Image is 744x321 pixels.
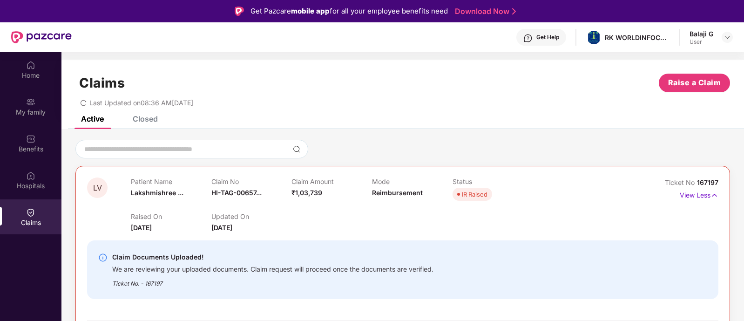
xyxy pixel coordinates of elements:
img: whatsapp%20image%202024-01-05%20at%2011.24.52%20am.jpeg [587,31,601,44]
a: Download Now [455,7,513,16]
img: svg+xml;base64,PHN2ZyBpZD0iSW5mby0yMHgyMCIgeG1sbnM9Imh0dHA6Ly93d3cudzMub3JnLzIwMDAvc3ZnIiB3aWR0aD... [98,253,108,262]
span: Lakshmishree ... [131,189,183,197]
img: svg+xml;base64,PHN2ZyBpZD0iQ2xhaW0iIHhtbG5zPSJodHRwOi8vd3d3LnczLm9yZy8yMDAwL3N2ZyIgd2lkdGg9IjIwIi... [26,208,35,217]
img: Logo [235,7,244,16]
div: Get Help [536,34,559,41]
img: svg+xml;base64,PHN2ZyBpZD0iSG9zcGl0YWxzIiB4bWxucz0iaHR0cDovL3d3dy53My5vcmcvMjAwMC9zdmciIHdpZHRoPS... [26,171,35,180]
div: Ticket No. - 167197 [112,273,433,288]
img: Stroke [512,7,516,16]
img: svg+xml;base64,PHN2ZyBpZD0iU2VhcmNoLTMyeDMyIiB4bWxucz0iaHR0cDovL3d3dy53My5vcmcvMjAwMC9zdmciIHdpZH... [293,145,300,153]
div: We are reviewing your uploaded documents. Claim request will proceed once the documents are verif... [112,263,433,273]
img: svg+xml;base64,PHN2ZyBpZD0iQmVuZWZpdHMiIHhtbG5zPSJodHRwOi8vd3d3LnczLm9yZy8yMDAwL3N2ZyIgd2lkdGg9Ij... [26,134,35,143]
span: redo [80,99,87,107]
div: IR Raised [462,190,487,199]
div: Closed [133,114,158,123]
div: Balaji G [690,29,713,38]
span: Raise a Claim [668,77,721,89]
img: svg+xml;base64,PHN2ZyBpZD0iRHJvcGRvd24tMzJ4MzIiIHhtbG5zPSJodHRwOi8vd3d3LnczLm9yZy8yMDAwL3N2ZyIgd2... [724,34,731,41]
p: Status [453,178,533,185]
img: svg+xml;base64,PHN2ZyBpZD0iSG9tZSIgeG1sbnM9Imh0dHA6Ly93d3cudzMub3JnLzIwMDAvc3ZnIiB3aWR0aD0iMjAiIG... [26,61,35,70]
p: Claim Amount [291,178,372,185]
span: Reimbursement [372,189,423,197]
span: 167197 [697,178,718,186]
div: RK WORLDINFOCOM PRIVATE LIMITED [605,33,670,42]
p: Claim No [211,178,292,185]
span: ₹1,03,739 [291,189,322,197]
img: svg+xml;base64,PHN2ZyBpZD0iSGVscC0zMngzMiIgeG1sbnM9Imh0dHA6Ly93d3cudzMub3JnLzIwMDAvc3ZnIiB3aWR0aD... [523,34,533,43]
span: LV [93,184,102,192]
img: svg+xml;base64,PHN2ZyB3aWR0aD0iMjAiIGhlaWdodD0iMjAiIHZpZXdCb3g9IjAgMCAyMCAyMCIgZmlsbD0ibm9uZSIgeG... [26,97,35,107]
div: Claim Documents Uploaded! [112,252,433,263]
div: Get Pazcare for all your employee benefits need [250,6,448,17]
p: Mode [372,178,453,185]
span: Last Updated on 08:36 AM[DATE] [89,99,193,107]
div: Active [81,114,104,123]
img: svg+xml;base64,PHN2ZyB4bWxucz0iaHR0cDovL3d3dy53My5vcmcvMjAwMC9zdmciIHdpZHRoPSIxNyIgaGVpZ2h0PSIxNy... [710,190,718,200]
p: View Less [680,188,718,200]
strong: mobile app [291,7,330,15]
span: Ticket No [665,178,697,186]
span: [DATE] [211,224,232,232]
p: Patient Name [131,178,211,185]
img: New Pazcare Logo [11,31,72,43]
h1: Claims [79,75,125,91]
div: User [690,38,713,46]
button: Raise a Claim [659,74,730,92]
p: Updated On [211,212,292,220]
span: [DATE] [131,224,152,232]
span: HI-TAG-00657... [211,189,262,197]
p: Raised On [131,212,211,220]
